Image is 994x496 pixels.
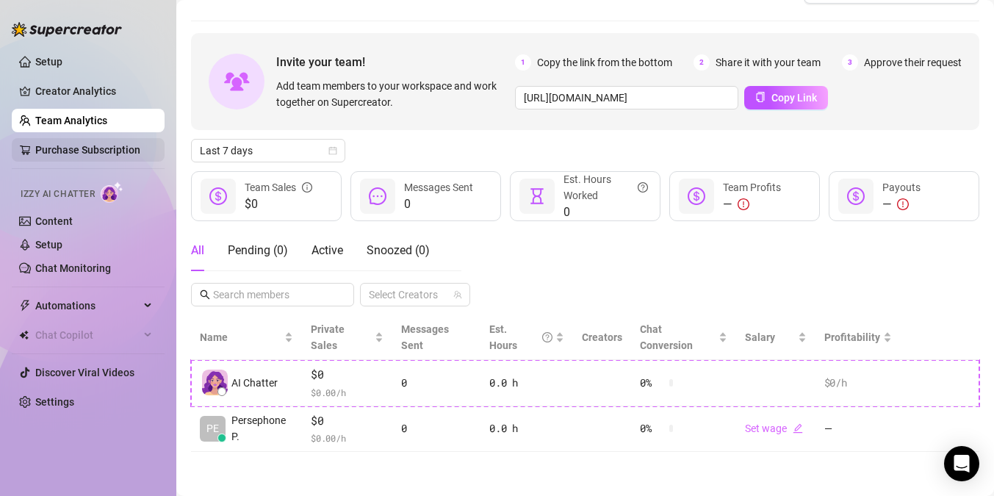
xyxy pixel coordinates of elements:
[404,181,473,193] span: Messages Sent
[573,315,631,360] th: Creators
[213,287,334,303] input: Search members
[815,406,901,453] td: —
[864,54,962,71] span: Approve their request
[200,329,281,345] span: Name
[489,375,564,391] div: 0.0 h
[944,446,979,481] div: Open Intercom Messenger
[755,92,766,102] span: copy
[245,195,312,213] span: $0
[311,431,383,445] span: $ 0.00 /h
[640,375,663,391] span: 0 %
[200,140,336,162] span: Last 7 days
[771,92,817,104] span: Copy Link
[202,370,228,395] img: izzy-ai-chatter-avatar-DDCN_rTZ.svg
[35,56,62,68] a: Setup
[328,146,337,155] span: calendar
[537,54,672,71] span: Copy the link from the bottom
[897,198,909,210] span: exclamation-circle
[723,181,781,193] span: Team Profits
[19,300,31,312] span: thunderbolt
[19,330,29,340] img: Chat Copilot
[21,187,95,201] span: Izzy AI Chatter
[453,290,462,299] span: team
[231,412,293,445] span: Persephone P.
[738,198,749,210] span: exclamation-circle
[276,78,509,110] span: Add team members to your workspace and work together on Supercreator.
[489,420,564,436] div: 0.0 h
[209,187,227,205] span: dollar-circle
[311,323,345,351] span: Private Sales
[824,331,880,343] span: Profitability
[640,420,663,436] span: 0 %
[882,181,921,193] span: Payouts
[793,423,803,434] span: edit
[723,195,781,213] div: —
[35,239,62,251] a: Setup
[191,315,302,360] th: Name
[528,187,546,205] span: hourglass
[311,243,343,257] span: Active
[228,242,288,259] div: Pending ( 0 )
[638,171,648,204] span: question-circle
[401,420,472,436] div: 0
[311,385,383,400] span: $ 0.00 /h
[231,375,278,391] span: AI Chatter
[276,53,515,71] span: Invite your team!
[563,204,648,221] span: 0
[515,54,531,71] span: 1
[311,366,383,384] span: $0
[744,86,828,109] button: Copy Link
[824,375,892,391] div: $0 /h
[401,375,472,391] div: 0
[716,54,821,71] span: Share it with your team
[688,187,705,205] span: dollar-circle
[191,242,204,259] div: All
[35,294,140,317] span: Automations
[842,54,858,71] span: 3
[847,187,865,205] span: dollar-circle
[404,195,473,213] span: 0
[882,195,921,213] div: —
[640,323,693,351] span: Chat Conversion
[302,179,312,195] span: info-circle
[369,187,386,205] span: message
[200,290,210,300] span: search
[745,331,775,343] span: Salary
[367,243,430,257] span: Snoozed ( 0 )
[12,22,122,37] img: logo-BBDzfeDw.svg
[311,412,383,430] span: $0
[694,54,710,71] span: 2
[563,171,648,204] div: Est. Hours Worked
[35,115,107,126] a: Team Analytics
[489,321,552,353] div: Est. Hours
[35,396,74,408] a: Settings
[35,323,140,347] span: Chat Copilot
[206,420,219,436] span: PE
[401,323,449,351] span: Messages Sent
[35,262,111,274] a: Chat Monitoring
[245,179,312,195] div: Team Sales
[35,367,134,378] a: Discover Viral Videos
[35,79,153,103] a: Creator Analytics
[35,144,140,156] a: Purchase Subscription
[745,423,803,434] a: Set wageedit
[35,215,73,227] a: Content
[101,181,123,203] img: AI Chatter
[542,321,552,353] span: question-circle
